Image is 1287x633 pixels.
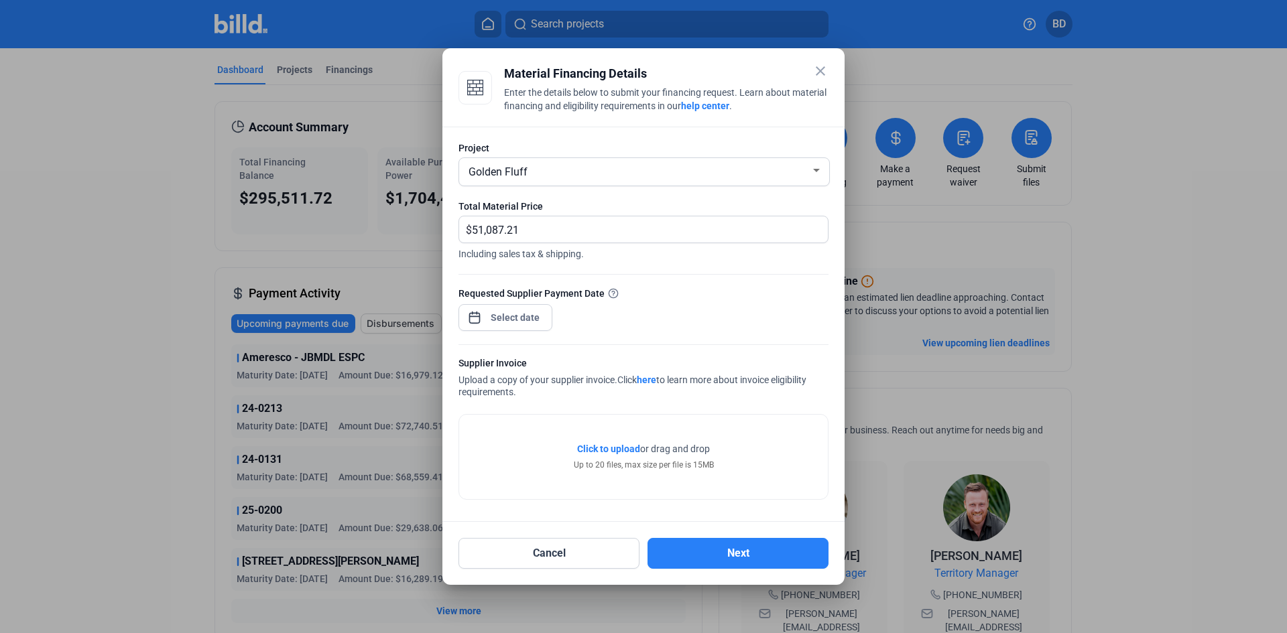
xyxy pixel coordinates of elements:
[458,374,806,397] span: Click to learn more about invoice eligibility requirements.
[577,443,640,454] span: Click to upload
[458,200,829,213] div: Total Material Price
[729,100,732,111] span: .
[637,374,656,385] a: here
[504,64,829,83] div: Material Financing Details
[487,309,544,326] input: Select date
[459,216,472,238] span: $
[468,304,481,318] button: Open calendar
[504,86,829,115] div: Enter the details below to submit your financing request. Learn about material financing and elig...
[458,141,829,155] div: Project
[640,442,710,455] span: or drag and drop
[458,356,829,373] div: Supplier Invoice
[812,63,829,79] mat-icon: close
[681,100,729,111] a: help center
[458,538,639,569] button: Cancel
[458,286,829,300] div: Requested Supplier Payment Date
[458,356,829,401] div: Upload a copy of your supplier invoice.
[648,538,829,569] button: Next
[469,165,528,178] span: Golden Fluff
[458,243,829,261] span: Including sales tax & shipping.
[574,459,714,471] div: Up to 20 files, max size per file is 15MB
[472,216,812,242] input: 0.00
